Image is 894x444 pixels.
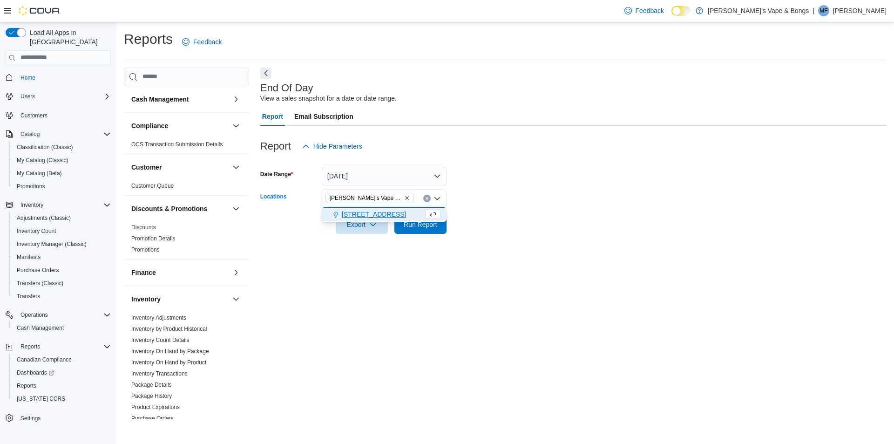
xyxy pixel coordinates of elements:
[17,199,111,211] span: Inventory
[17,341,111,352] span: Reports
[131,382,172,388] a: Package Details
[13,367,58,378] a: Dashboards
[313,142,362,151] span: Hide Parameters
[17,129,43,140] button: Catalog
[9,264,115,277] button: Purchase Orders
[124,222,249,259] div: Discounts & Promotions
[131,404,180,410] a: Product Expirations
[833,5,887,16] p: [PERSON_NAME]
[131,415,174,422] span: Purchase Orders
[13,225,60,237] a: Inventory Count
[131,326,207,332] a: Inventory by Product Historical
[131,183,174,189] a: Customer Queue
[13,393,69,404] a: [US_STATE] CCRS
[124,180,249,195] div: Customer
[131,224,156,231] span: Discounts
[17,253,41,261] span: Manifests
[2,71,115,84] button: Home
[17,183,45,190] span: Promotions
[13,265,63,276] a: Purchase Orders
[230,162,242,173] button: Customer
[230,94,242,105] button: Cash Management
[2,308,115,321] button: Operations
[19,6,61,15] img: Cova
[13,252,111,263] span: Manifests
[20,311,48,319] span: Operations
[671,6,691,16] input: Dark Mode
[13,168,111,179] span: My Catalog (Beta)
[819,5,827,16] span: MF
[294,107,353,126] span: Email Subscription
[13,252,44,263] a: Manifests
[131,141,223,148] a: OCS Transaction Submission Details
[17,129,111,140] span: Catalog
[17,72,111,83] span: Home
[9,321,115,335] button: Cash Management
[336,215,388,234] button: Export
[9,154,115,167] button: My Catalog (Classic)
[131,204,207,213] h3: Discounts & Promotions
[230,294,242,305] button: Inventory
[230,267,242,278] button: Finance
[9,251,115,264] button: Manifests
[423,195,431,202] button: Clear input
[13,380,111,391] span: Reports
[131,393,172,399] a: Package History
[9,379,115,392] button: Reports
[131,95,189,104] h3: Cash Management
[131,370,188,377] a: Inventory Transactions
[260,94,397,103] div: View a sales snapshot for a date or date range.
[404,220,437,229] span: Run Report
[17,280,63,287] span: Transfers (Classic)
[9,141,115,154] button: Classification (Classic)
[17,266,59,274] span: Purchase Orders
[131,163,162,172] h3: Customer
[13,380,40,391] a: Reports
[17,110,51,121] a: Customers
[2,109,115,122] button: Customers
[2,411,115,424] button: Settings
[9,225,115,238] button: Inventory Count
[131,204,229,213] button: Discounts & Promotions
[13,322,111,334] span: Cash Management
[178,33,225,51] a: Feedback
[20,130,40,138] span: Catalog
[298,137,366,156] button: Hide Parameters
[9,212,115,225] button: Adjustments (Classic)
[17,91,39,102] button: Users
[131,337,190,343] a: Inventory Count Details
[17,199,47,211] button: Inventory
[20,201,43,209] span: Inventory
[13,291,44,302] a: Transfers
[131,314,186,321] a: Inventory Adjustments
[2,128,115,141] button: Catalog
[230,120,242,131] button: Compliance
[342,210,406,219] span: [STREET_ADDRESS]
[13,278,67,289] a: Transfers (Classic)
[131,294,161,304] h3: Inventory
[131,95,229,104] button: Cash Management
[260,171,293,178] label: Date Range
[131,415,174,422] a: Purchase Orders
[131,163,229,172] button: Customer
[13,212,111,224] span: Adjustments (Classic)
[131,121,168,130] h3: Compliance
[13,239,111,250] span: Inventory Manager (Classic)
[818,5,829,16] div: Mark Fuller
[17,309,52,321] button: Operations
[9,290,115,303] button: Transfers
[20,343,40,350] span: Reports
[131,294,229,304] button: Inventory
[13,181,49,192] a: Promotions
[813,5,814,16] p: |
[17,227,56,235] span: Inventory Count
[9,180,115,193] button: Promotions
[13,239,90,250] a: Inventory Manager (Classic)
[322,167,447,185] button: [DATE]
[20,415,41,422] span: Settings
